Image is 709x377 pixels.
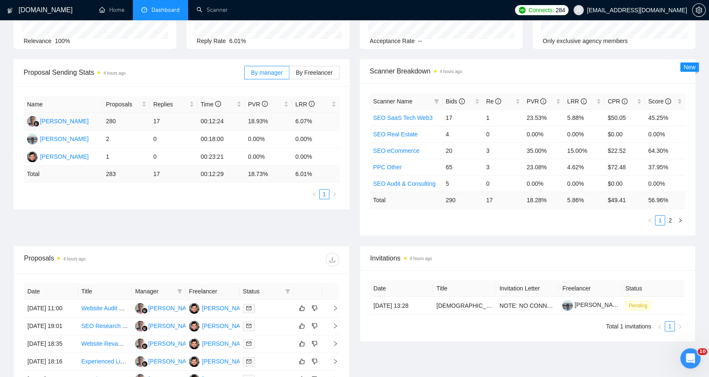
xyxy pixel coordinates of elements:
span: right [326,305,338,311]
td: 3 [483,159,523,175]
span: PVR [248,101,268,108]
button: like [297,303,307,313]
li: 1 [319,189,329,199]
span: Scanner Name [373,98,412,105]
td: 00:12:29 [197,166,245,182]
span: CPR [608,98,628,105]
td: 6.07% [292,113,339,130]
span: like [299,358,305,365]
span: Dashboard [151,6,180,14]
a: SEO Real Estate [373,131,418,138]
a: Website Audit & Marketing Strategy Expert [81,305,193,312]
td: Total [24,166,102,182]
span: left [647,218,652,223]
td: $ 49.41 [604,192,645,208]
a: MS[PERSON_NAME] [189,304,251,311]
span: Re [486,98,501,105]
th: Title [433,280,496,297]
th: Status [622,280,685,297]
span: Status [243,287,282,296]
span: info-circle [459,98,465,104]
button: dislike [310,339,320,349]
td: 0.00% [645,126,685,142]
img: gigradar-bm.png [142,308,148,314]
span: Replies [153,100,187,109]
span: dislike [312,358,318,365]
td: 1 [102,148,150,166]
span: like [299,305,305,312]
button: right [675,215,685,225]
div: [PERSON_NAME] [148,339,197,348]
img: WW [135,303,146,314]
span: 6.01% [229,38,246,44]
img: WW [135,356,146,367]
span: filter [285,289,290,294]
td: 23.08% [523,159,564,175]
time: 4 hours ago [63,257,86,261]
a: YM[PERSON_NAME] [27,135,89,142]
a: PPC Other [373,164,402,171]
span: Connects: [528,5,554,15]
td: $0.00 [604,126,645,142]
td: 0 [150,130,197,148]
li: Previous Page [645,215,655,225]
th: Title [78,283,132,300]
td: Total [370,192,442,208]
span: PVR [527,98,547,105]
img: gigradar-bm.png [142,325,148,331]
time: 4 hours ago [440,69,462,74]
td: 2 [102,130,150,148]
td: 0.00% [245,130,292,148]
a: SEO eCommerce [373,147,420,154]
span: setting [693,7,705,14]
button: right [329,189,340,199]
span: Relevance [24,38,51,44]
span: LRR [567,98,587,105]
td: 37.95% [645,159,685,175]
td: 18.73 % [245,166,292,182]
td: [DATE] 19:01 [24,317,78,335]
li: Previous Page [655,321,665,331]
span: right [326,323,338,329]
span: info-circle [262,101,268,107]
a: searchScanner [197,6,228,14]
img: WW [135,339,146,349]
span: left [312,192,317,197]
td: [DATE] 18:35 [24,335,78,353]
span: user [576,7,582,13]
span: filter [283,285,292,298]
a: WW[PERSON_NAME] [135,358,197,364]
th: Replies [150,96,197,113]
span: dislike [312,323,318,329]
th: Name [24,96,102,113]
span: Scanner Breakdown [370,66,686,76]
td: 0.00% [292,148,339,166]
span: right [332,192,337,197]
span: Score [648,98,671,105]
td: 64.30% [645,142,685,159]
a: 2 [666,216,675,225]
span: right [677,324,682,329]
th: Date [370,280,433,297]
span: Pending [625,301,651,310]
button: like [297,356,307,366]
span: 10 [698,348,707,355]
td: 18.28 % [523,192,564,208]
td: 4 [442,126,483,142]
td: 35.00% [523,142,564,159]
a: MS[PERSON_NAME] [189,340,251,347]
span: By manager [251,69,283,76]
span: Proposals [106,100,140,109]
span: info-circle [495,98,501,104]
td: 00:12:24 [197,113,245,130]
span: right [326,358,338,364]
div: [PERSON_NAME] [40,134,89,144]
button: like [297,339,307,349]
button: right [675,321,685,331]
li: Total 1 invitations [606,321,651,331]
img: YM [27,134,38,144]
span: mail [246,359,251,364]
button: left [309,189,319,199]
a: 1 [655,216,665,225]
th: Manager [132,283,186,300]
